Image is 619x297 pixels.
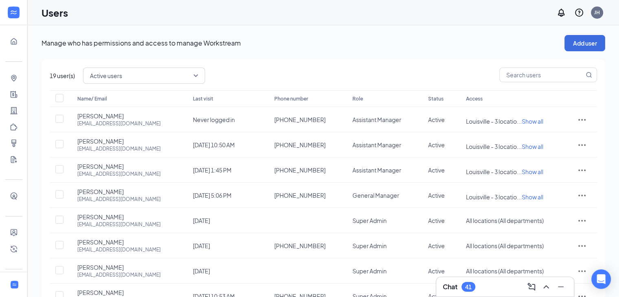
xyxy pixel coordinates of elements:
span: [PERSON_NAME] [77,162,124,170]
svg: WorkstreamLogo [9,8,17,16]
div: JH [594,9,600,16]
span: ... [517,143,543,150]
span: General Manager [352,192,399,199]
button: ChevronUp [540,280,553,293]
th: Phone number [266,90,344,107]
div: 41 [465,284,472,290]
div: [EMAIL_ADDRESS][DOMAIN_NAME] [77,120,161,127]
span: Never logged in [193,116,235,123]
th: Access [458,90,567,107]
span: Assistant Manager [352,141,401,148]
span: All locations (All departments) [466,217,544,224]
span: ... [517,168,543,175]
span: Louisville - 3 locatio [466,118,517,125]
div: [EMAIL_ADDRESS][DOMAIN_NAME] [77,170,161,177]
div: [EMAIL_ADDRESS][DOMAIN_NAME] [77,221,161,228]
button: Add user [564,35,605,51]
span: [DATE] [193,242,210,249]
svg: ActionsIcon [577,140,587,150]
span: Show all [522,143,543,150]
span: Super Admin [352,267,387,275]
div: [EMAIL_ADDRESS][DOMAIN_NAME] [77,145,161,152]
span: Show all [522,118,543,125]
span: Louisville - 3 locatio [466,193,517,201]
div: Last visit [193,94,258,104]
span: [DATE] 1:45 PM [193,166,232,174]
span: All locations (All departments) [466,242,544,249]
span: Active [428,192,444,199]
span: [PERSON_NAME] [77,112,124,120]
svg: ActionsIcon [577,266,587,276]
span: [DATE] 10:50 AM [193,141,235,148]
span: [PERSON_NAME] [77,263,124,271]
span: Super Admin [352,217,387,224]
svg: ActionsIcon [577,216,587,225]
button: ComposeMessage [525,280,538,293]
svg: ActionsIcon [577,241,587,251]
span: [PHONE_NUMBER] [274,166,326,174]
span: [PERSON_NAME] [77,238,124,246]
span: [PHONE_NUMBER] [274,242,326,250]
span: ... [517,193,543,201]
span: [DATE] 5:06 PM [193,192,232,199]
span: Show all [522,193,543,201]
span: [PHONE_NUMBER] [274,141,326,149]
span: [PERSON_NAME] [77,288,124,297]
h1: Users [42,6,68,20]
svg: ActionsIcon [577,190,587,200]
span: [DATE] [193,217,210,224]
span: Super Admin [352,242,387,249]
span: Active users [90,70,122,82]
div: [EMAIL_ADDRESS][DOMAIN_NAME] [77,246,161,253]
span: [PERSON_NAME] [77,188,124,196]
span: [PERSON_NAME] [77,213,124,221]
span: ... [517,118,543,125]
span: Assistant Manager [352,116,401,123]
span: Assistant Manager [352,166,401,174]
svg: ActionsIcon [577,165,587,175]
button: Minimize [554,280,567,293]
svg: Minimize [556,282,566,292]
span: Louisville - 3 locatio [466,143,517,150]
h3: Chat [443,282,457,291]
span: [PERSON_NAME] [77,137,124,145]
svg: ChevronUp [541,282,551,292]
span: Show all [522,168,543,175]
span: Active [428,141,444,148]
svg: MagnifyingGlass [586,72,592,78]
span: Active [428,267,444,275]
span: [PHONE_NUMBER] [274,191,326,199]
p: Manage who has permissions and access to manage Workstream [42,39,564,48]
div: Role [352,94,411,104]
svg: Notifications [556,8,566,17]
svg: WorkstreamLogo [12,282,17,287]
span: Active [428,116,444,123]
span: Louisville - 3 locatio [466,168,517,175]
span: All locations (All departments) [466,267,544,275]
span: 19 user(s) [50,71,75,80]
th: Status [420,90,458,107]
span: Active [428,166,444,174]
div: [EMAIL_ADDRESS][DOMAIN_NAME] [77,271,161,278]
svg: QuestionInfo [574,8,584,17]
div: Open Intercom Messenger [591,269,611,289]
span: Active [428,242,444,249]
input: Search users [500,68,584,82]
svg: ActionsIcon [577,115,587,124]
div: [EMAIL_ADDRESS][DOMAIN_NAME] [77,196,161,203]
span: [DATE] [193,267,210,275]
svg: ComposeMessage [527,282,536,292]
div: Name/ Email [77,94,177,104]
span: Active [428,217,444,224]
span: [PHONE_NUMBER] [274,116,326,124]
